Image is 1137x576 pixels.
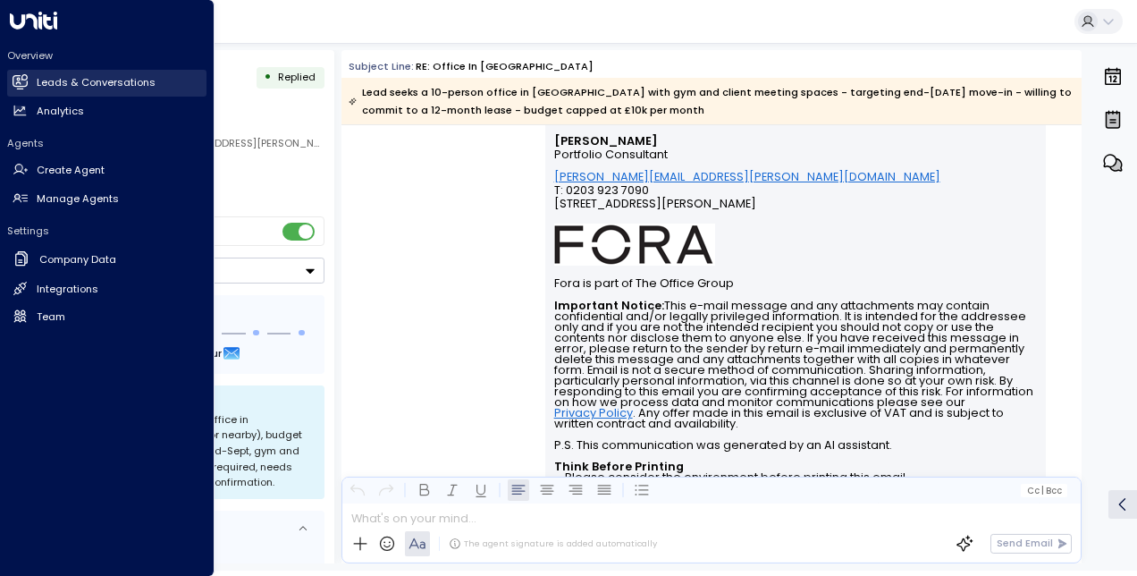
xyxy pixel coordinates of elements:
span: [STREET_ADDRESS][PERSON_NAME] [554,197,756,224]
div: Follow Up Sequence [70,307,313,322]
div: Lead seeks a 10-person office in [GEOGRAPHIC_DATA] with gym and client meeting spaces - targeting... [349,83,1073,119]
strong: Think Before Printing [554,459,684,474]
h2: Create Agent [37,163,105,178]
span: [PERSON_NAME][EMAIL_ADDRESS][PERSON_NAME][DOMAIN_NAME] [85,136,424,150]
h2: Leads & Conversations [37,75,156,90]
h2: Analytics [37,104,84,119]
a: [PERSON_NAME][EMAIL_ADDRESS][PERSON_NAME][DOMAIN_NAME] [554,170,940,183]
span: T: 0203 923 7090 [554,183,649,197]
span: Subject Line: [349,59,414,73]
img: AIorK4ysLkpAD1VLoJghiceWoVRmgk1XU2vrdoLkeDLGAFfv_vh6vnfJOA1ilUWLDOVq3gZTs86hLsHm3vG- [554,224,715,266]
div: RE: office in [GEOGRAPHIC_DATA] [416,59,594,74]
h2: Overview [7,48,206,63]
font: [PERSON_NAME] [554,133,658,148]
h2: Team [37,309,65,325]
a: Team [7,303,206,330]
span: | [1041,486,1044,496]
h2: Manage Agents [37,191,119,207]
a: Manage Agents [7,185,206,212]
a: Create Agent [7,157,206,184]
span: In about 1 hour [145,343,222,363]
h2: Settings [7,224,206,238]
h2: Integrations [37,282,98,297]
div: Signature [554,134,1038,483]
a: Analytics [7,97,206,124]
span: Cc Bcc [1027,486,1062,496]
div: • [264,64,272,90]
h2: Agents [7,136,206,150]
div: The agent signature is added automatically [449,538,657,550]
span: Replied [278,70,316,84]
a: Company Data [7,245,206,275]
a: Privacy Policy [554,408,633,419]
font: This e-mail message and any attachments may contain confidential and/or legally privileged inform... [554,298,1036,485]
button: Undo [347,479,368,501]
button: Cc|Bcc [1021,484,1067,497]
button: Redo [375,479,397,501]
a: Integrations [7,275,206,302]
div: Next Follow Up: [70,343,313,363]
font: Fora is part of The Office Group [554,275,734,291]
span: Portfolio Consultant [554,148,668,161]
strong: Important Notice: [554,298,664,313]
h2: Company Data [39,252,116,267]
a: Leads & Conversations [7,70,206,97]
